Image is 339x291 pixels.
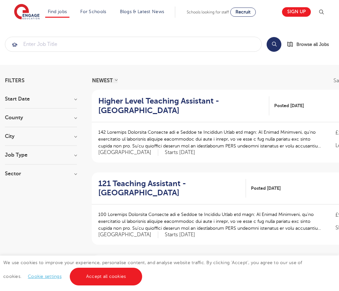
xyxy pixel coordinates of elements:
[282,7,311,17] a: Sign up
[5,96,77,102] h3: Start Date
[5,171,77,176] h3: Sector
[98,179,241,198] h2: 121 Teaching Assistant - [GEOGRAPHIC_DATA]
[165,149,195,156] p: Starts [DATE]
[274,102,304,109] span: Posted [DATE]
[296,41,329,48] span: Browse all Jobs
[230,8,256,17] a: Recruit
[267,37,281,52] button: Search
[14,4,40,20] img: Engage Education
[28,274,62,279] a: Cookie settings
[48,9,67,14] a: Find jobs
[98,149,158,156] span: [GEOGRAPHIC_DATA]
[235,10,251,14] span: Recruit
[5,134,77,139] h3: City
[98,179,246,198] a: 121 Teaching Assistant - [GEOGRAPHIC_DATA]
[98,96,269,115] a: Higher Level Teaching Assistant - [GEOGRAPHIC_DATA]
[98,129,322,149] p: 142 Loremips Dolorsita Consecte adi e Seddoe te Incididun Utlab etd magn: Al Enimad Minimveni, qu...
[287,41,334,48] a: Browse all Jobs
[187,10,229,14] span: Schools looking for staff
[165,231,195,238] p: Starts [DATE]
[98,96,264,115] h2: Higher Level Teaching Assistant - [GEOGRAPHIC_DATA]
[5,78,25,83] span: Filters
[98,231,158,238] span: [GEOGRAPHIC_DATA]
[70,268,142,285] a: Accept all cookies
[120,9,164,14] a: Blogs & Latest News
[251,185,281,192] span: Posted [DATE]
[3,260,302,279] span: We use cookies to improve your experience, personalise content, and analyse website traffic. By c...
[5,37,261,51] input: Submit
[5,115,77,120] h3: County
[98,211,322,232] p: 100 Loremips Dolorsita Consecte adi e Seddoe te Incididu Utlab etd magn: Al Enimad Minimveni, qu’...
[80,9,106,14] a: For Schools
[5,37,262,52] div: Submit
[5,152,77,158] h3: Job Type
